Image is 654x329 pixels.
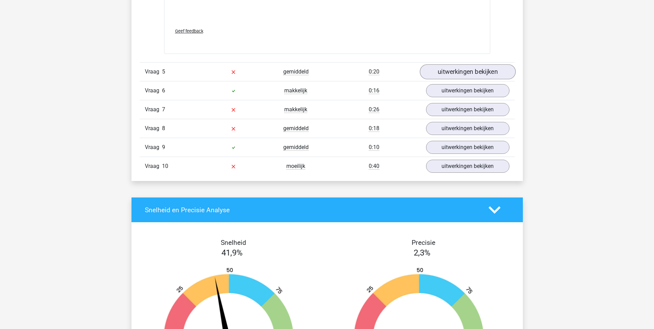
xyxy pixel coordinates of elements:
[162,68,165,75] span: 5
[369,106,379,113] span: 0:26
[145,239,322,247] h4: Snelheid
[335,239,512,247] h4: Precisie
[162,144,165,150] span: 9
[426,122,509,135] a: uitwerkingen bekijken
[284,106,307,113] span: makkelijk
[162,106,165,113] span: 7
[145,105,162,114] span: Vraag
[284,87,307,94] span: makkelijk
[145,206,478,214] h4: Snelheid en Precisie Analyse
[369,68,379,75] span: 0:20
[420,64,515,79] a: uitwerkingen bekijken
[145,162,162,170] span: Vraag
[162,125,165,132] span: 8
[426,103,509,116] a: uitwerkingen bekijken
[221,248,243,258] span: 41,9%
[145,124,162,133] span: Vraag
[426,160,509,173] a: uitwerkingen bekijken
[145,87,162,95] span: Vraag
[283,144,309,151] span: gemiddeld
[162,87,165,94] span: 6
[414,248,431,258] span: 2,3%
[145,68,162,76] span: Vraag
[145,143,162,151] span: Vraag
[426,84,509,97] a: uitwerkingen bekijken
[283,125,309,132] span: gemiddeld
[369,87,379,94] span: 0:16
[426,141,509,154] a: uitwerkingen bekijken
[369,144,379,151] span: 0:10
[369,125,379,132] span: 0:18
[283,68,309,75] span: gemiddeld
[162,163,168,169] span: 10
[175,29,203,34] span: Geef feedback
[369,163,379,170] span: 0:40
[286,163,305,170] span: moeilijk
